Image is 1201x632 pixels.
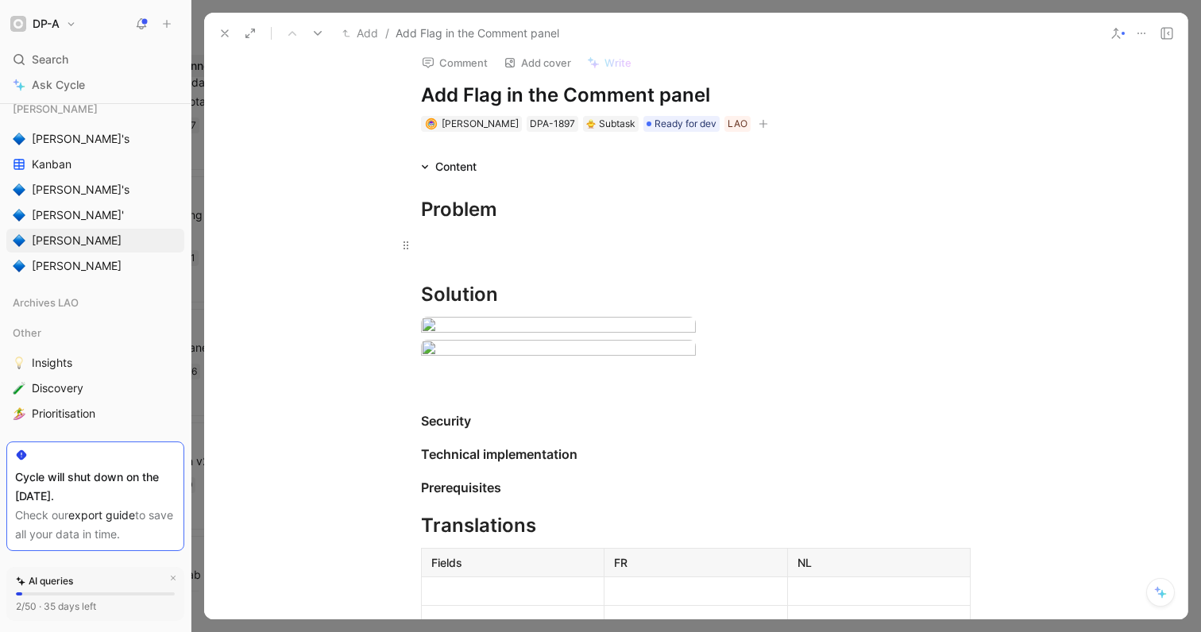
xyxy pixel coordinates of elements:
[604,56,631,70] span: Write
[6,127,184,151] a: 🔷[PERSON_NAME]'s
[6,97,184,278] div: [PERSON_NAME]🔷[PERSON_NAME]'sKanban🔷[PERSON_NAME]'s🔷[PERSON_NAME]'🔷[PERSON_NAME]🔷[PERSON_NAME]
[10,379,29,398] button: 🧪
[32,233,122,249] span: [PERSON_NAME]
[6,321,184,345] div: Other
[6,291,184,319] div: Archives LAO
[33,17,60,31] h1: DP-A
[421,280,971,309] div: Solution
[421,83,971,108] h1: Add Flag in the Comment panel
[396,24,559,43] span: Add Flag in the Comment panel
[10,206,29,225] button: 🔷
[13,382,25,395] img: 🧪
[6,402,184,426] a: 🏄‍♀️Prioritisation
[10,180,29,199] button: 🔷
[13,133,25,145] img: 🔷
[6,321,184,426] div: Other💡Insights🧪Discovery🏄‍♀️Prioritisation
[13,101,98,117] span: [PERSON_NAME]
[10,231,29,250] button: 🔷
[6,291,184,314] div: Archives LAO
[6,376,184,400] a: 🧪Discovery
[6,48,184,71] div: Search
[6,13,80,35] button: DP-ADP-A
[68,508,135,522] a: export guide
[6,178,184,202] a: 🔷[PERSON_NAME]'s
[32,406,95,422] span: Prioritisation
[655,116,716,132] span: Ready for dev
[530,116,575,132] div: DPA-1897
[10,16,26,32] img: DP-A
[6,254,184,278] a: 🔷[PERSON_NAME]
[6,229,184,252] a: 🔷[PERSON_NAME]
[583,116,639,132] div: 🐥Subtask
[338,24,382,43] button: Add
[10,353,29,372] button: 💡
[15,506,176,544] div: Check our to save all your data in time.
[6,152,184,176] a: Kanban
[427,119,435,128] img: avatar
[32,258,122,274] span: [PERSON_NAME]
[32,380,83,396] span: Discovery
[421,445,971,464] div: Technical implementation
[614,554,777,571] div: FR
[32,355,72,371] span: Insights
[421,411,971,430] div: Security
[13,356,25,369] img: 💡
[586,119,596,129] img: 🐥
[6,97,184,121] div: [PERSON_NAME]
[797,554,960,571] div: NL
[13,407,25,420] img: 🏄‍♀️
[728,116,747,132] div: LAO
[415,157,483,176] div: Content
[421,511,971,540] div: Translations
[6,203,184,227] a: 🔷[PERSON_NAME]'
[586,116,635,132] div: Subtask
[13,209,25,222] img: 🔷
[13,325,41,341] span: Other
[6,351,184,375] a: 💡Insights
[32,50,68,69] span: Search
[13,183,25,196] img: 🔷
[6,73,184,97] a: Ask Cycle
[10,129,29,148] button: 🔷
[32,207,124,223] span: [PERSON_NAME]'
[385,24,389,43] span: /
[580,52,639,74] button: Write
[421,317,696,338] img: CleanShot 2025-10-10 at 15.58.47@2x.png
[496,52,578,74] button: Add cover
[421,478,971,497] div: Prerequisites
[415,52,495,74] button: Comment
[32,75,85,94] span: Ask Cycle
[431,554,594,571] div: Fields
[16,599,96,615] div: 2/50 · 35 days left
[10,404,29,423] button: 🏄‍♀️
[13,234,25,247] img: 🔷
[13,295,79,310] span: Archives LAO
[421,340,696,361] img: CleanShot 2025-10-10 at 16.01.41@2x.png
[32,131,129,147] span: [PERSON_NAME]'s
[442,118,519,129] span: [PERSON_NAME]
[421,195,971,224] div: Problem
[435,157,477,176] div: Content
[16,573,73,589] div: AI queries
[32,156,71,172] span: Kanban
[10,256,29,276] button: 🔷
[13,260,25,272] img: 🔷
[15,468,176,506] div: Cycle will shut down on the [DATE].
[32,182,129,198] span: [PERSON_NAME]'s
[643,116,720,132] div: Ready for dev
